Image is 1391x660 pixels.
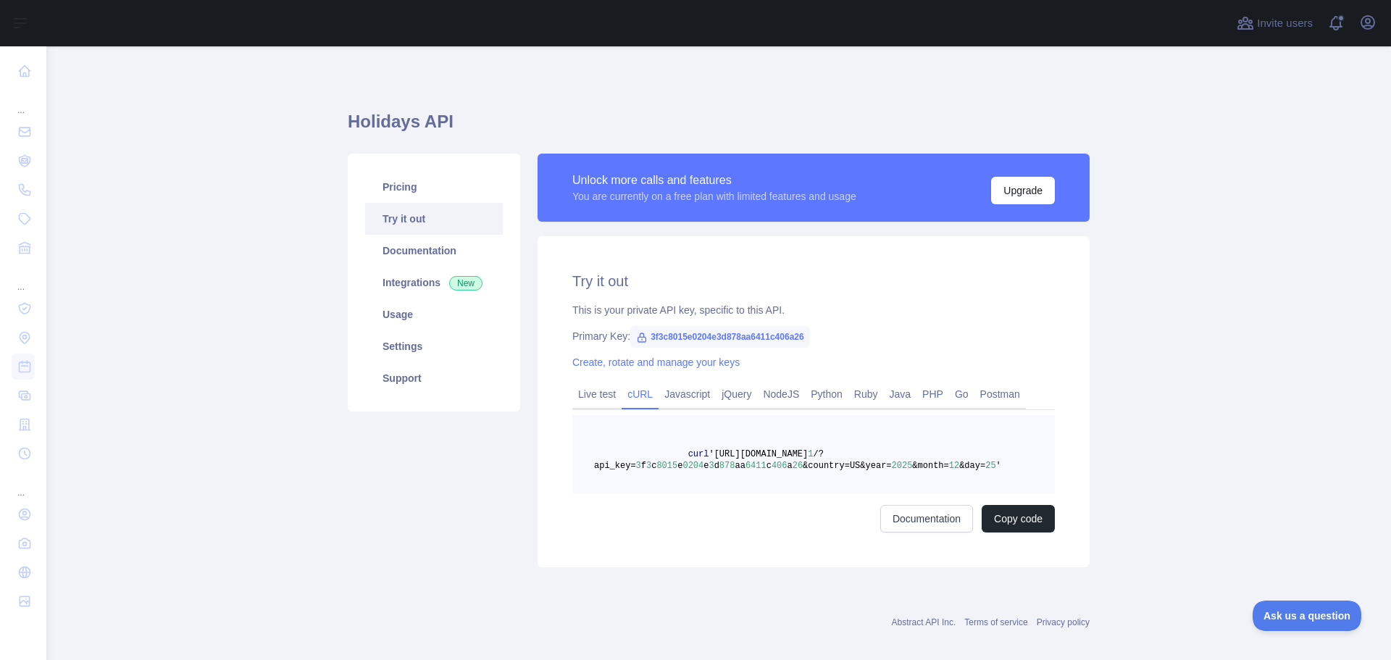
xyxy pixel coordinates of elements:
span: 406 [772,461,788,471]
button: Upgrade [991,177,1055,204]
span: Invite users [1257,15,1313,32]
a: Documentation [365,235,503,267]
div: Unlock more calls and features [572,172,856,189]
a: Live test [572,383,622,406]
h1: Holidays API [348,110,1090,145]
span: 3f3c8015e0204e3d878aa6411c406a26 [630,326,810,348]
a: Go [949,383,974,406]
span: e [677,461,682,471]
div: This is your private API key, specific to this API. [572,303,1055,317]
span: 0204 [682,461,703,471]
a: Abstract API Inc. [892,617,956,627]
div: ... [12,469,35,498]
a: Support [365,362,503,394]
button: Copy code [982,505,1055,532]
span: 12 [949,461,959,471]
span: &month= [912,461,948,471]
span: '[URL][DOMAIN_NAME] [709,449,808,459]
div: ... [12,264,35,293]
a: Ruby [848,383,884,406]
a: Create, rotate and manage your keys [572,356,740,368]
span: 6411 [745,461,766,471]
div: You are currently on a free plan with limited features and usage [572,189,856,204]
a: Settings [365,330,503,362]
span: aa [735,461,745,471]
a: Pricing [365,171,503,203]
span: c [766,461,772,471]
h2: Try it out [572,271,1055,291]
a: jQuery [716,383,757,406]
span: &country=US&year= [803,461,891,471]
a: Java [884,383,917,406]
a: NodeJS [757,383,805,406]
span: New [449,276,483,291]
div: Primary Key: [572,329,1055,343]
button: Invite users [1234,12,1316,35]
a: Usage [365,298,503,330]
span: &day= [959,461,985,471]
span: 3 [636,461,641,471]
a: Integrations New [365,267,503,298]
a: Python [805,383,848,406]
a: PHP [916,383,949,406]
span: d [714,461,719,471]
span: ' [996,461,1001,471]
a: Try it out [365,203,503,235]
a: Privacy policy [1037,617,1090,627]
span: 3 [646,461,651,471]
span: 2025 [892,461,913,471]
span: curl [688,449,709,459]
span: 3 [709,461,714,471]
div: ... [12,87,35,116]
span: c [651,461,656,471]
span: 1 [808,449,813,459]
iframe: Toggle Customer Support [1253,601,1362,631]
span: e [703,461,709,471]
span: 878 [719,461,735,471]
a: Postman [974,383,1026,406]
span: 8015 [656,461,677,471]
a: Terms of service [964,617,1027,627]
span: 26 [793,461,803,471]
a: Javascript [659,383,716,406]
a: cURL [622,383,659,406]
a: Documentation [880,505,973,532]
span: 25 [985,461,995,471]
span: f [641,461,646,471]
span: a [788,461,793,471]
